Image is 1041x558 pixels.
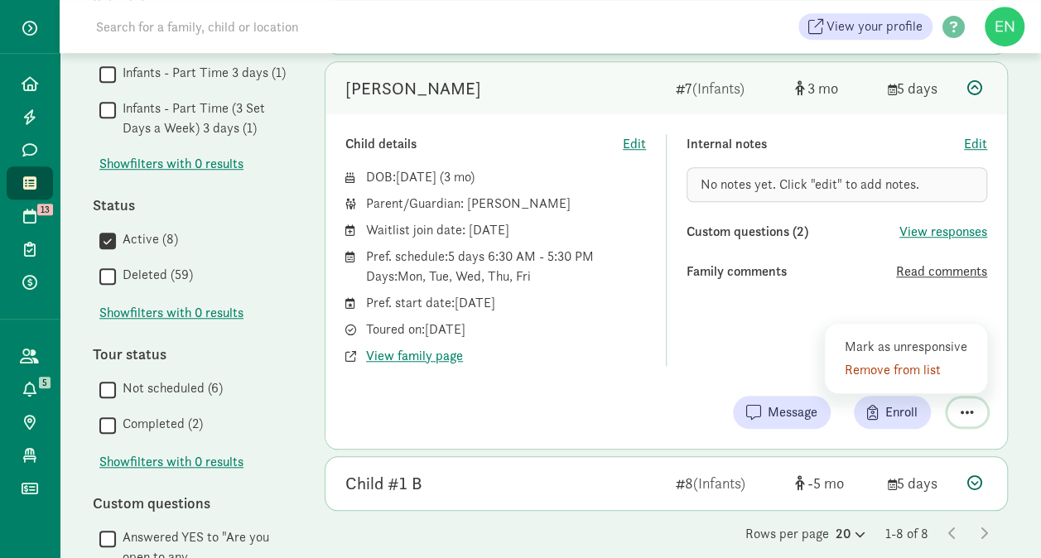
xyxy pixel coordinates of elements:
[116,265,193,285] label: Deleted (59)
[7,200,53,233] a: 13
[623,134,646,154] button: Edit
[99,303,243,323] button: Showfilters with 0 results
[807,79,838,98] span: 3
[366,346,463,366] button: View family page
[888,77,954,99] div: 5 days
[899,222,987,242] button: View responses
[325,524,1008,544] div: Rows per page 1-8 of 8
[93,343,292,365] div: Tour status
[116,229,178,249] label: Active (8)
[958,479,1041,558] iframe: Chat Widget
[827,17,923,36] span: View your profile
[99,452,243,472] button: Showfilters with 0 results
[7,373,53,406] a: 5
[93,492,292,514] div: Custom questions
[444,168,470,185] span: 3
[896,262,987,281] button: Read comments
[795,77,875,99] div: [object Object]
[396,168,436,185] span: [DATE]
[693,474,745,493] span: (Infants)
[768,402,817,422] span: Message
[86,10,551,43] input: Search for a family, child or location
[116,99,292,138] label: Infants - Part Time (3 Set Days a Week) 3 days (1)
[345,470,422,497] div: Child #1 B
[888,472,954,494] div: 5 days
[676,77,782,99] div: 7
[854,396,931,429] button: Enroll
[807,474,844,493] span: -5
[345,75,481,102] div: Elora McClusky-Moter
[116,63,286,83] label: Infants - Part Time 3 days (1)
[733,396,831,429] button: Message
[676,472,782,494] div: 8
[366,320,646,339] div: Toured on: [DATE]
[701,176,919,193] span: No notes yet. Click "edit" to add notes.
[964,134,987,154] button: Edit
[99,303,243,323] span: Show filters with 0 results
[116,378,223,398] label: Not scheduled (6)
[99,452,243,472] span: Show filters with 0 results
[366,220,646,240] div: Waitlist join date: [DATE]
[836,524,865,544] div: 20
[99,154,243,174] span: Show filters with 0 results
[116,414,203,434] label: Completed (2)
[692,79,745,98] span: (Infants)
[795,472,875,494] div: [object Object]
[845,337,973,357] div: Mark as unresponsive
[366,293,646,313] div: Pref. start date: [DATE]
[37,204,53,215] span: 13
[687,134,964,154] div: Internal notes
[687,262,896,281] div: Family comments
[39,377,51,388] span: 5
[345,134,623,154] div: Child details
[99,154,243,174] button: Showfilters with 0 results
[845,360,973,380] div: Remove from list
[93,194,292,216] div: Status
[366,194,646,214] div: Parent/Guardian: [PERSON_NAME]
[885,402,918,422] span: Enroll
[366,247,646,286] div: Pref. schedule: 5 days 6:30 AM - 5:30 PM Days: Mon, Tue, Wed, Thu, Fri
[366,167,646,187] div: DOB: ( )
[798,13,933,40] a: View your profile
[687,222,899,242] div: Custom questions (2)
